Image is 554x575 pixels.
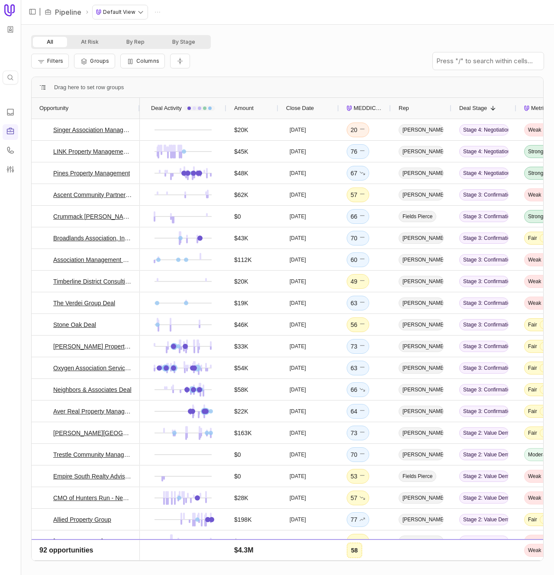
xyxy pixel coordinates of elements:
[459,319,509,330] span: Stage 3: Confirmation
[528,386,537,393] span: Fair
[351,514,365,525] div: 77
[4,23,17,36] button: Workspace
[528,191,541,198] span: Weak
[53,125,132,135] a: Singer Association Management - New Deal
[399,276,444,287] span: [PERSON_NAME]
[53,428,132,438] a: [PERSON_NAME][GEOGRAPHIC_DATA] - New Deal
[290,300,306,307] time: [DATE]
[359,363,365,373] span: No change
[53,449,132,460] a: Trestle Community Management - [PERSON_NAME] Deal
[528,473,541,480] span: Weak
[53,146,132,157] a: LINK Property Management - New Deal
[459,146,509,157] span: Stage 4: Negotiation
[53,255,132,265] a: Association Management Group, Inc. Deal
[359,428,365,438] span: No change
[399,254,444,265] span: [PERSON_NAME]
[359,406,365,417] span: No change
[351,233,365,243] div: 70
[399,103,409,113] span: Rep
[351,146,365,157] div: 76
[459,514,509,525] span: Stage 2: Value Demonstration
[351,406,365,417] div: 64
[528,538,541,545] span: Weak
[290,256,306,263] time: [DATE]
[351,536,365,546] div: 51
[459,471,509,482] span: Stage 2: Value Demonstration
[351,320,365,330] div: 56
[351,384,365,395] div: 66
[53,514,111,525] a: Allied Property Group
[74,54,115,68] button: Group Pipeline
[290,408,306,415] time: [DATE]
[359,471,365,481] span: No change
[359,320,365,330] span: No change
[290,321,306,328] time: [DATE]
[90,58,109,64] span: Groups
[528,235,537,242] span: Fair
[399,536,444,547] span: [PERSON_NAME]
[459,189,509,200] span: Stage 3: Confirmation
[234,406,248,417] div: $22K
[234,363,248,373] div: $54K
[234,536,248,546] div: $99K
[55,7,81,17] a: Pipeline
[351,255,365,265] div: 60
[399,319,444,330] span: [PERSON_NAME]
[234,211,241,222] div: $0
[67,37,113,47] button: At Risk
[53,558,112,568] a: CoralTree - New Deal
[234,276,248,287] div: $20K
[234,428,251,438] div: $163K
[351,493,365,503] div: 57
[290,343,306,350] time: [DATE]
[290,148,306,155] time: [DATE]
[359,125,365,135] span: No change
[53,168,130,178] a: Pines Property Management
[459,362,509,374] span: Stage 3: Confirmation
[528,170,543,177] span: Strong
[31,54,69,68] button: Filter Pipeline
[53,471,132,481] a: Empire South Realty Advisors, LLC - [PERSON_NAME] Deal
[459,103,487,113] span: Deal Stage
[528,430,537,436] span: Fair
[53,233,132,243] a: Broadlands Association, Inc. Deal
[459,406,509,417] span: Stage 3: Confirmation
[234,190,248,200] div: $62K
[459,211,509,222] span: Stage 3: Confirmation
[351,125,365,135] div: 20
[399,297,444,309] span: [PERSON_NAME]
[528,516,537,523] span: Fair
[234,514,251,525] div: $198K
[286,103,314,113] span: Close Date
[459,168,509,179] span: Stage 4: Negotiation
[290,126,306,133] time: [DATE]
[459,492,509,504] span: Stage 2: Value Demonstration
[151,6,164,19] button: Actions
[399,449,444,460] span: [PERSON_NAME]
[290,213,306,220] time: [DATE]
[399,514,444,525] span: [PERSON_NAME]
[528,148,543,155] span: Strong
[528,494,541,501] span: Weak
[170,54,190,69] button: Collapse all rows
[351,363,365,373] div: 63
[359,298,365,308] span: No change
[290,278,306,285] time: [DATE]
[53,363,132,373] a: Oxygen Association Services - New Deal
[53,384,132,395] a: Neighbors & Associates Deal
[459,449,509,460] span: Stage 2: Value Demonstration
[234,471,241,481] div: $0
[351,298,365,308] div: 63
[399,384,444,395] span: [PERSON_NAME]
[290,494,306,501] time: [DATE]
[399,427,444,439] span: [PERSON_NAME]
[53,320,96,330] a: Stone Oak Deal
[399,233,444,244] span: [PERSON_NAME]
[120,54,165,68] button: Columns
[351,428,365,438] div: 73
[459,427,509,439] span: Stage 2: Value Demonstration
[359,276,365,287] span: No change
[359,190,365,200] span: No change
[39,103,68,113] span: Opportunity
[399,471,436,482] span: Fields Pierce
